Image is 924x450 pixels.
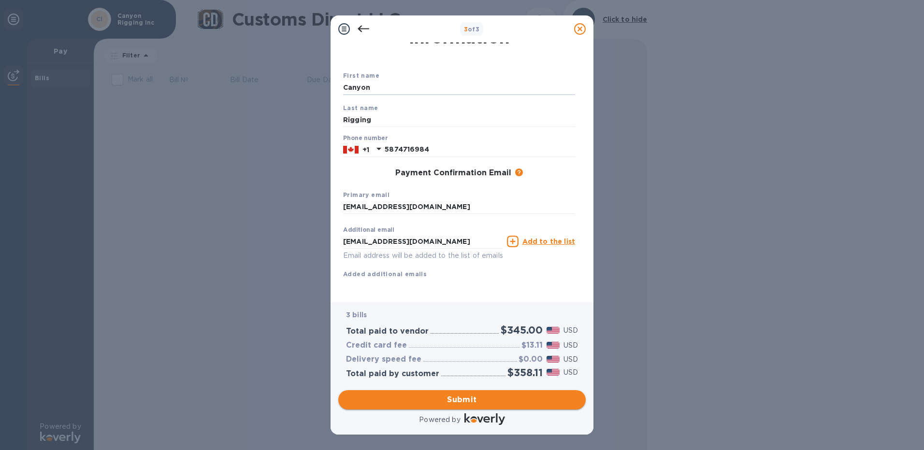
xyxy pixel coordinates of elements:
h3: Payment Confirmation Email [395,169,511,178]
input: Enter additional email [343,234,503,249]
img: USD [547,356,560,363]
img: CA [343,144,359,155]
b: Primary email [343,191,390,198]
h3: $13.11 [521,341,543,350]
p: USD [563,325,578,336]
p: Powered by [419,415,460,425]
h3: Delivery speed fee [346,355,421,364]
p: Email address will be added to the list of emails [343,250,503,261]
span: Submit [346,394,578,406]
img: Logo [464,413,505,425]
img: USD [547,369,560,376]
b: Added additional emails [343,270,427,278]
button: Submit [338,390,586,409]
h3: Total paid by customer [346,369,439,379]
h2: $345.00 [501,324,543,336]
p: USD [563,367,578,378]
b: 3 bills [346,311,367,319]
label: Phone number [343,136,388,141]
input: Enter your last name [343,112,575,127]
p: USD [563,340,578,351]
b: Last name [343,104,378,112]
span: 3 [464,26,468,33]
b: of 3 [464,26,480,33]
input: Enter your phone number [385,142,575,157]
input: Enter your primary name [343,200,575,214]
h3: Credit card fee [346,341,407,350]
h3: $0.00 [519,355,543,364]
img: USD [547,327,560,334]
h1: Payment Contact Information [343,7,575,47]
h2: $358.11 [507,366,543,379]
img: USD [547,342,560,349]
p: USD [563,354,578,365]
b: First name [343,72,379,79]
u: Add to the list [522,238,575,245]
p: +1 [362,145,369,155]
input: Enter your first name [343,81,575,95]
h3: Total paid to vendor [346,327,429,336]
label: Additional email [343,227,394,233]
